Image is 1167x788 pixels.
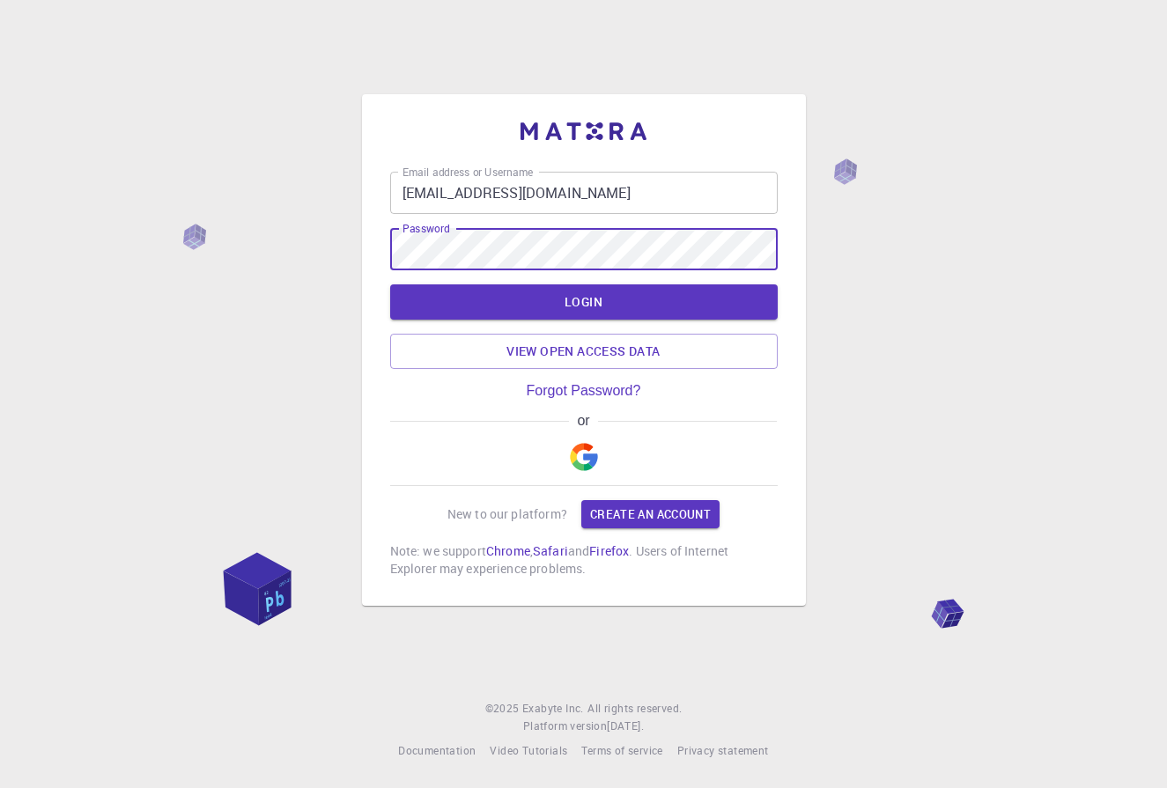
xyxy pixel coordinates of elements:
a: Forgot Password? [527,383,641,399]
a: [DATE]. [607,718,644,735]
img: Google [570,443,598,471]
a: Video Tutorials [490,742,567,760]
span: Exabyte Inc. [522,701,584,715]
span: Terms of service [581,743,662,757]
span: or [569,413,598,429]
span: Privacy statement [677,743,769,757]
a: Documentation [398,742,476,760]
a: Privacy statement [677,742,769,760]
label: Password [403,221,449,236]
a: Safari [533,542,568,559]
span: © 2025 [485,700,522,718]
p: New to our platform? [447,505,567,523]
label: Email address or Username [403,165,533,180]
span: Platform version [523,718,607,735]
span: All rights reserved. [587,700,682,718]
a: Firefox [589,542,629,559]
span: Documentation [398,743,476,757]
a: Exabyte Inc. [522,700,584,718]
a: Chrome [486,542,530,559]
a: Create an account [581,500,720,528]
button: LOGIN [390,284,778,320]
span: [DATE] . [607,718,644,733]
a: Terms of service [581,742,662,760]
a: View open access data [390,334,778,369]
p: Note: we support , and . Users of Internet Explorer may experience problems. [390,542,778,578]
span: Video Tutorials [490,743,567,757]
